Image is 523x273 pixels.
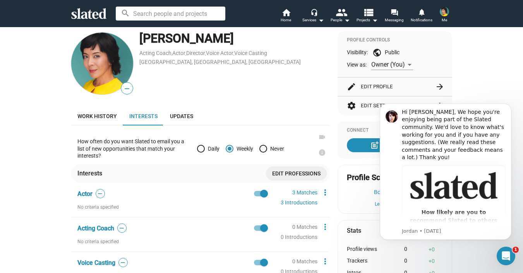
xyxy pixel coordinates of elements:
a: Work history [71,107,123,125]
a: Messaging [381,8,408,25]
span: Voice Casting [77,259,115,266]
span: Actor [77,190,93,197]
span: Never [267,146,284,152]
span: Acting Coach [77,225,114,232]
mat-icon: more_vert [321,222,330,232]
mat-icon: forum [391,9,398,16]
span: Notifications [411,15,432,25]
button: Services [300,8,327,25]
div: Visibility: Public [347,48,443,57]
mat-icon: people [335,7,346,18]
span: Profile Score [347,172,391,183]
span: Messaging [385,15,404,25]
mat-icon: arrow_drop_down [342,15,352,25]
img: Jolene Jaxon [71,33,133,94]
mat-icon: edit [347,82,356,91]
a: Notifications [408,8,435,25]
span: — [119,259,127,266]
div: 0 Matches [292,223,317,231]
div: No criteria specified [77,239,268,245]
span: View as: [347,61,367,69]
mat-icon: info [318,149,326,156]
a: Learn more [314,149,330,164]
button: Projects [354,8,381,25]
mat-icon: arrow_drop_down [370,15,379,25]
a: Interests [123,107,164,125]
mat-icon: home [281,8,291,17]
div: 0 Introductions [281,234,317,241]
mat-icon: more_vert [321,188,330,197]
span: — [121,84,133,94]
span: Work history [77,113,117,119]
mat-icon: settings [347,101,356,110]
div: Connect [347,127,443,134]
mat-icon: view_list [362,7,374,18]
div: Interests [77,169,105,177]
mat-icon: notifications [418,8,425,15]
a: 3 Introductions [281,199,317,206]
a: [GEOGRAPHIC_DATA], [GEOGRAPHIC_DATA], [GEOGRAPHIC_DATA] [139,59,301,65]
mat-icon: more_vert [321,257,330,266]
a: Updates [164,107,199,125]
mat-icon: headset_mic [310,9,317,15]
iframe: Intercom notifications message [368,94,523,269]
a: Voice Casting [234,50,267,56]
mat-icon: arrow_drop_down [316,15,326,25]
button: People [327,8,354,25]
a: Actor [172,50,185,56]
mat-card-title: Stats [347,227,361,235]
div: People [331,15,350,25]
span: Updates [170,113,193,119]
iframe: Intercom live chat [497,247,515,265]
a: Director [186,50,205,56]
button: Boost Your Score [347,189,443,195]
div: Profile Controls [347,37,443,43]
span: Daily [205,146,219,152]
span: Home [281,15,291,25]
mat-icon: arrow_forward [435,82,444,91]
input: Search people and projects [116,7,225,21]
a: Acting Coach [139,50,171,56]
img: Jolene Jaxon [440,7,449,16]
button: Jolene JaxonMe [435,5,454,26]
mat-icon: public [372,48,382,57]
span: Edit professions [272,167,321,180]
button: Post Update [347,138,443,152]
div: 0 Matches [292,258,317,265]
button: Learn about scores [347,201,443,208]
button: Edit Profile [347,77,443,96]
button: Open an edit user professions bottom sheet [266,167,327,180]
span: 1 [513,247,519,253]
div: No criteria specified [77,204,268,211]
a: Home [273,8,300,25]
div: Services [302,15,324,25]
div: [PERSON_NAME] [139,30,330,47]
a: Voice Actor [206,50,233,56]
button: Edit Settings [347,96,443,115]
span: Weekly [233,146,253,152]
div: Trackers [347,258,391,265]
span: — [96,190,105,197]
span: Interests [129,113,158,119]
span: Projects [357,15,378,25]
span: Owner (You) [371,61,405,68]
p: How often do you want Slated to email you a list of new opportunities that match your interests? [77,138,191,160]
a: 3 Matches [292,189,317,196]
mat-icon: videocam [318,133,326,141]
span: Me [442,15,447,25]
span: — [118,225,126,232]
span: , [205,52,206,56]
div: Profile views [347,246,391,253]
